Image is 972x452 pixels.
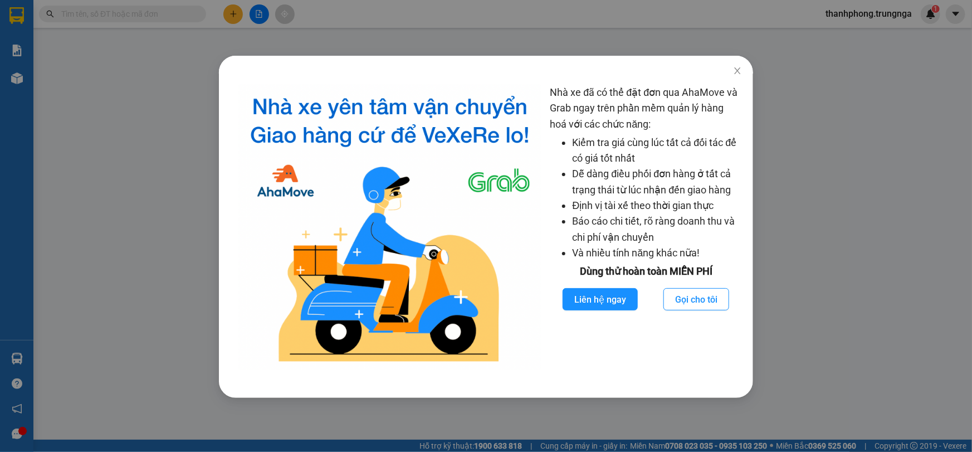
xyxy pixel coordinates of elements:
[563,288,638,310] button: Liên hệ ngay
[572,213,742,245] li: Báo cáo chi tiết, rõ ràng doanh thu và chi phí vận chuyển
[675,293,717,307] span: Gọi cho tôi
[663,288,729,310] button: Gọi cho tôi
[572,245,742,261] li: Và nhiều tính năng khác nữa!
[572,135,742,167] li: Kiểm tra giá cùng lúc tất cả đối tác để có giá tốt nhất
[572,166,742,198] li: Dễ dàng điều phối đơn hàng ở tất cả trạng thái từ lúc nhận đến giao hàng
[550,264,742,279] div: Dùng thử hoàn toàn MIỄN PHÍ
[574,293,626,307] span: Liên hệ ngay
[550,85,742,370] div: Nhà xe đã có thể đặt đơn qua AhaMove và Grab ngay trên phần mềm quản lý hàng hoá với các chức năng:
[572,198,742,213] li: Định vị tài xế theo thời gian thực
[722,56,753,87] button: Close
[733,66,742,75] span: close
[239,85,541,370] img: logo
